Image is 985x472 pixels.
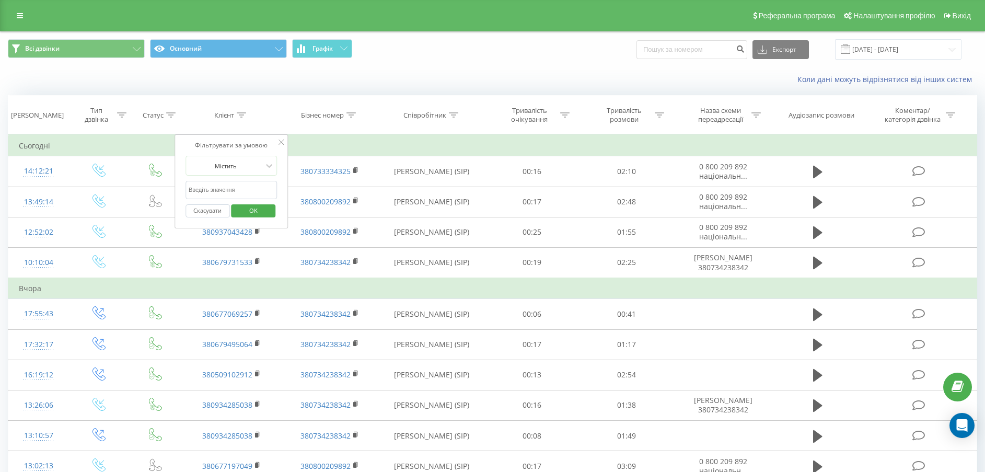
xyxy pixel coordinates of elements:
[202,257,252,267] a: 380679731533
[485,390,580,420] td: 00:16
[186,204,230,217] button: Скасувати
[150,39,287,58] button: Основний
[19,192,58,212] div: 13:49:14
[202,309,252,319] a: 380677069257
[19,222,58,243] div: 12:52:02
[485,247,580,278] td: 00:19
[580,247,674,278] td: 02:25
[214,111,234,120] div: Клієнт
[797,74,977,84] a: Коли дані можуть відрізнятися вiд інших систем
[25,44,60,53] span: Всі дзвінки
[379,390,485,420] td: [PERSON_NAME] (SIP)
[580,329,674,360] td: 01:17
[300,431,351,441] a: 380734238342
[19,304,58,324] div: 17:55:43
[403,111,446,120] div: Співробітник
[580,421,674,451] td: 01:49
[202,400,252,410] a: 380934285038
[953,11,971,20] span: Вихід
[485,299,580,329] td: 00:06
[312,45,333,52] span: Графік
[636,40,747,59] input: Пошук за номером
[19,335,58,355] div: 17:32:17
[202,431,252,441] a: 380934285038
[379,187,485,217] td: [PERSON_NAME] (SIP)
[502,106,558,124] div: Тривалість очікування
[202,339,252,349] a: 380679495064
[853,11,935,20] span: Налаштування профілю
[693,106,749,124] div: Назва схеми переадресації
[379,360,485,390] td: [PERSON_NAME] (SIP)
[674,390,772,420] td: [PERSON_NAME] 380734238342
[202,370,252,379] a: 380509102912
[301,111,344,120] div: Бізнес номер
[19,365,58,385] div: 16:19:12
[8,39,145,58] button: Всі дзвінки
[78,106,114,124] div: Тип дзвінка
[759,11,836,20] span: Реферальна програма
[485,156,580,187] td: 00:16
[485,217,580,247] td: 00:25
[202,461,252,471] a: 380677197049
[19,161,58,181] div: 14:12:21
[300,257,351,267] a: 380734238342
[674,247,772,278] td: [PERSON_NAME] 380734238342
[699,222,747,241] span: 0 800 209 892 національн...
[19,252,58,273] div: 10:10:04
[11,111,64,120] div: [PERSON_NAME]
[239,202,268,218] span: OK
[202,227,252,237] a: 380937043428
[379,247,485,278] td: [PERSON_NAME] (SIP)
[8,278,977,299] td: Вчора
[300,197,351,206] a: 380800209892
[300,400,351,410] a: 380734238342
[19,425,58,446] div: 13:10:57
[231,204,276,217] button: OK
[186,181,277,199] input: Введіть значення
[8,135,977,156] td: Сьогодні
[379,156,485,187] td: [PERSON_NAME] (SIP)
[882,106,943,124] div: Коментар/категорія дзвінка
[19,395,58,416] div: 13:26:06
[580,299,674,329] td: 00:41
[789,111,854,120] div: Аудіозапис розмови
[485,421,580,451] td: 00:08
[379,421,485,451] td: [PERSON_NAME] (SIP)
[752,40,809,59] button: Експорт
[379,217,485,247] td: [PERSON_NAME] (SIP)
[379,329,485,360] td: [PERSON_NAME] (SIP)
[580,390,674,420] td: 01:38
[580,187,674,217] td: 02:48
[300,339,351,349] a: 380734238342
[300,309,351,319] a: 380734238342
[143,111,164,120] div: Статус
[300,166,351,176] a: 380733334325
[699,162,747,181] span: 0 800 209 892 національн...
[300,370,351,379] a: 380734238342
[580,217,674,247] td: 01:55
[485,360,580,390] td: 00:13
[379,299,485,329] td: [PERSON_NAME] (SIP)
[580,360,674,390] td: 02:54
[596,106,652,124] div: Тривалість розмови
[186,140,277,151] div: Фільтрувати за умовою
[485,187,580,217] td: 00:17
[580,156,674,187] td: 02:10
[300,461,351,471] a: 380800209892
[292,39,352,58] button: Графік
[300,227,351,237] a: 380800209892
[699,192,747,211] span: 0 800 209 892 національн...
[485,329,580,360] td: 00:17
[949,413,975,438] div: Open Intercom Messenger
